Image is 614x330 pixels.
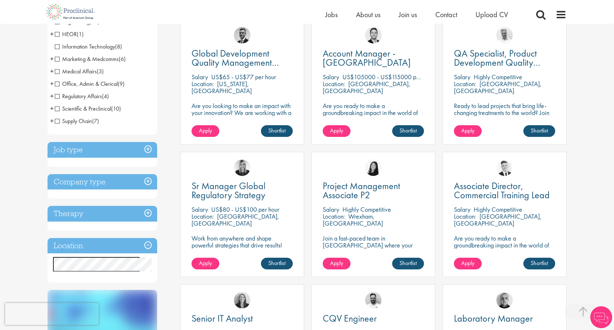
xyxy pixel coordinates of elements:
[192,47,279,78] span: Global Development Quality Management (GCP)
[461,127,474,134] span: Apply
[211,205,279,214] p: US$80 - US$100 per hour
[97,68,104,75] span: (3)
[192,49,293,67] a: Global Development Quality Management (GCP)
[323,212,345,220] span: Location:
[323,80,345,88] span: Location:
[5,303,99,325] iframe: reCAPTCHA
[399,10,417,19] a: Join us
[454,235,555,269] p: Are you ready to make a groundbreaking impact in the world of biotechnology? Join a growing compa...
[234,27,250,43] img: Alex Bill
[454,49,555,67] a: QA Specialist, Product Development Quality (PDQ)
[192,102,293,137] p: Are you looking to make an impact with your innovation? We are working with a well-established ph...
[323,180,400,201] span: Project Management Associate P2
[342,205,391,214] p: Highly Competitive
[48,174,157,190] h3: Company type
[454,181,555,200] a: Associate Director, Commercial Training Lead
[118,80,125,88] span: (9)
[50,53,54,64] span: +
[48,142,157,158] h3: Job type
[325,10,338,19] a: Jobs
[323,181,424,200] a: Project Management Associate P2
[323,314,424,323] a: CQV Engineer
[192,205,208,214] span: Salary
[55,43,122,50] span: Information Technology
[55,30,84,38] span: HEOR
[55,30,77,38] span: HEOR
[55,117,92,125] span: Supply Chain
[435,10,457,19] a: Contact
[454,80,542,95] p: [GEOGRAPHIC_DATA], [GEOGRAPHIC_DATA]
[323,258,350,269] a: Apply
[323,235,424,269] p: Join a fast-paced team in [GEOGRAPHIC_DATA] where your project skills and scientific savvy drive ...
[115,43,122,50] span: (8)
[454,80,476,88] span: Location:
[55,68,97,75] span: Medical Affairs
[261,258,293,269] a: Shortlist
[323,205,339,214] span: Salary
[454,314,555,323] a: Laboratory Manager
[454,212,476,220] span: Location:
[474,73,522,81] p: Highly Competitive
[523,258,555,269] a: Shortlist
[365,292,382,308] img: Emile De Beer
[496,160,513,176] img: Nicolas Daniel
[454,258,482,269] a: Apply
[496,292,513,308] img: Harry Budge
[365,160,382,176] img: Numhom Sudsok
[55,55,126,63] span: Marketing & Medcomms
[211,73,276,81] p: US$65 - US$77 per hour
[523,125,555,137] a: Shortlist
[454,312,533,325] span: Laboratory Manager
[55,68,104,75] span: Medical Affairs
[461,259,474,267] span: Apply
[330,259,343,267] span: Apply
[323,80,410,95] p: [GEOGRAPHIC_DATA], [GEOGRAPHIC_DATA]
[55,105,111,112] span: Scientific & Preclinical
[192,314,293,323] a: Senior IT Analyst
[323,102,424,137] p: Are you ready to make a groundbreaking impact in the world of biotechnology? Join a growing compa...
[48,206,157,222] h3: Therapy
[192,180,265,201] span: Sr Manager Global Regulatory Strategy
[55,92,109,100] span: Regulatory Affairs
[234,160,250,176] a: Janelle Jones
[454,102,555,137] p: Ready to lead projects that bring life-changing treatments to the world? Join our client at the f...
[330,127,343,134] span: Apply
[496,27,513,43] img: Joshua Bye
[356,10,380,19] a: About us
[55,105,121,112] span: Scientific & Preclinical
[192,181,293,200] a: Sr Manager Global Regulatory Strategy
[119,55,126,63] span: (6)
[454,180,550,201] span: Associate Director, Commercial Training Lead
[392,125,424,137] a: Shortlist
[192,212,214,220] span: Location:
[192,235,293,269] p: Work from anywhere and shape powerful strategies that drive results! Enjoy the freedom of remote ...
[50,115,54,126] span: +
[48,238,157,254] h3: Location
[55,92,102,100] span: Regulatory Affairs
[92,117,99,125] span: (7)
[234,292,250,308] img: Mia Kellerman
[55,55,119,63] span: Marketing & Medcomms
[454,205,470,214] span: Salary
[454,73,470,81] span: Salary
[365,27,382,43] img: Parker Jensen
[50,103,54,114] span: +
[50,78,54,89] span: +
[192,125,219,137] a: Apply
[590,306,612,328] img: Chatbot
[475,10,508,19] a: Upload CV
[474,205,522,214] p: Highly Competitive
[55,80,125,88] span: Office, Admin & Clerical
[199,259,212,267] span: Apply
